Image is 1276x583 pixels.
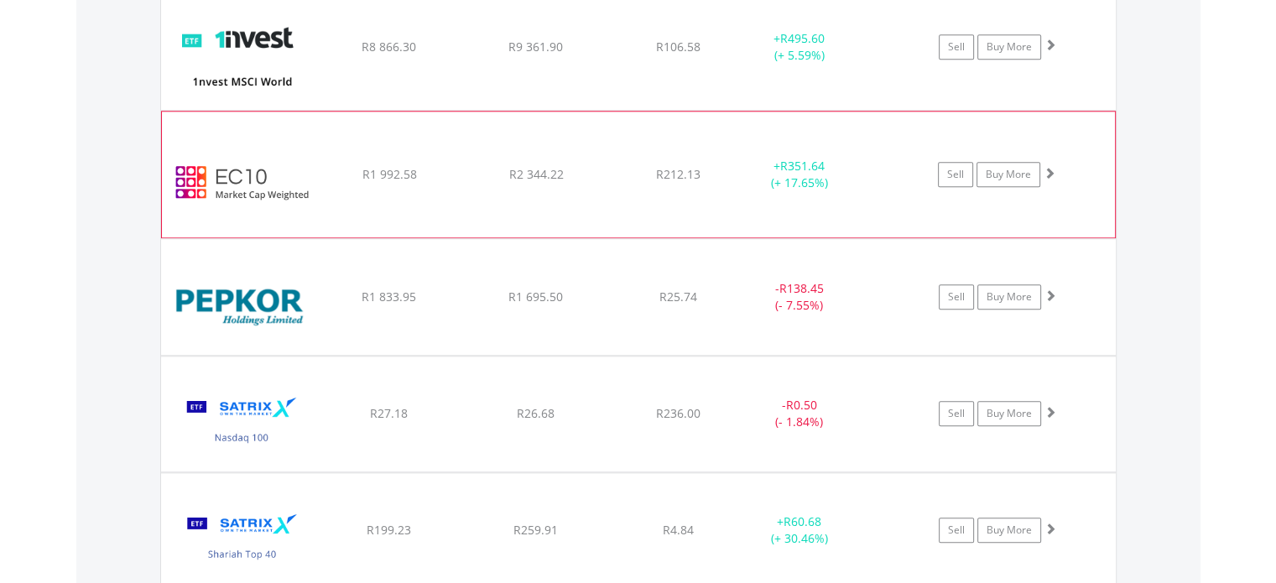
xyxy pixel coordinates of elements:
[370,405,408,421] span: R27.18
[977,401,1041,426] a: Buy More
[656,39,700,55] span: R106.58
[737,280,863,314] div: - (- 7.55%)
[508,289,563,305] span: R1 695.50
[939,401,974,426] a: Sell
[938,162,973,187] a: Sell
[786,397,817,413] span: R0.50
[977,34,1041,60] a: Buy More
[508,166,563,182] span: R2 344.22
[656,405,700,421] span: R236.00
[977,284,1041,310] a: Buy More
[737,513,863,547] div: + (+ 30.46%)
[169,377,314,467] img: EQU.ZA.STXNDQ.png
[737,397,863,430] div: - (- 1.84%)
[517,405,555,421] span: R26.68
[780,30,825,46] span: R495.60
[362,39,416,55] span: R8 866.30
[939,518,974,543] a: Sell
[170,133,315,233] img: EC10.EC.EC10.png
[939,284,974,310] a: Sell
[656,166,700,182] span: R212.13
[939,34,974,60] a: Sell
[737,30,863,64] div: + (+ 5.59%)
[736,158,862,191] div: + (+ 17.65%)
[169,4,314,105] img: EQU.ZA.ETFWLD.png
[367,522,411,538] span: R199.23
[169,260,314,351] img: EQU.ZA.PPH.png
[977,518,1041,543] a: Buy More
[659,289,697,305] span: R25.74
[362,289,416,305] span: R1 833.95
[513,522,558,538] span: R259.91
[362,166,416,182] span: R1 992.58
[784,513,821,529] span: R60.68
[508,39,563,55] span: R9 361.90
[977,162,1040,187] a: Buy More
[663,522,694,538] span: R4.84
[780,158,825,174] span: R351.64
[779,280,824,296] span: R138.45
